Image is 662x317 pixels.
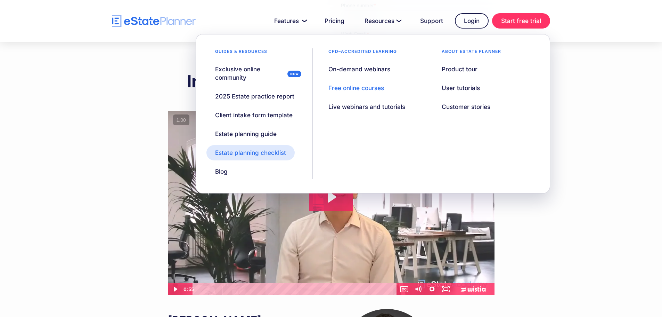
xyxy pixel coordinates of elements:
[320,62,399,77] a: On-demand webinars
[266,14,313,28] a: Features
[442,65,477,73] div: Product tour
[206,108,301,123] a: Client intake form template
[206,145,295,160] a: Estate planning checklist
[215,149,286,157] div: Estate planning checklist
[168,73,495,90] h2: Introduction to the eState Academy
[320,80,393,96] a: Free online courses
[328,103,405,111] div: Live webinars and tutorials
[397,283,411,295] button: Show captions menu
[206,48,276,58] div: Guides & resources
[455,13,489,29] a: Login
[198,283,393,295] div: Playbar
[425,283,439,295] button: Show settings menu
[439,283,453,295] button: Fullscreen
[442,84,480,92] div: User tutorials
[316,14,353,28] a: Pricing
[411,283,425,295] button: Mute
[215,92,294,101] div: 2025 Estate practice report
[206,62,305,85] a: Exclusive online community
[215,111,293,119] div: Client intake form template
[168,283,182,295] button: Play Video
[492,13,550,29] a: Start free trial
[433,80,489,96] a: User tutorials
[215,65,285,82] div: Exclusive online community
[328,84,384,92] div: Free online courses
[206,126,285,142] a: Estate planning guide
[309,183,353,211] button: Play Video: Introduction to eState Academy
[112,15,196,27] a: home
[168,111,495,295] img: eState Academy
[433,62,486,77] a: Product tour
[320,48,406,58] div: CPD–accredited learning
[433,99,499,114] a: Customer stories
[412,14,451,28] a: Support
[442,103,490,111] div: Customer stories
[320,99,414,114] a: Live webinars and tutorials
[328,65,390,73] div: On-demand webinars
[356,14,408,28] a: Resources
[433,48,510,58] div: About estate planner
[215,130,277,138] div: Estate planning guide
[215,167,228,176] div: Blog
[206,164,236,179] a: Blog
[453,283,495,295] a: Wistia Logo -- Learn More
[206,89,303,104] a: 2025 Estate practice report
